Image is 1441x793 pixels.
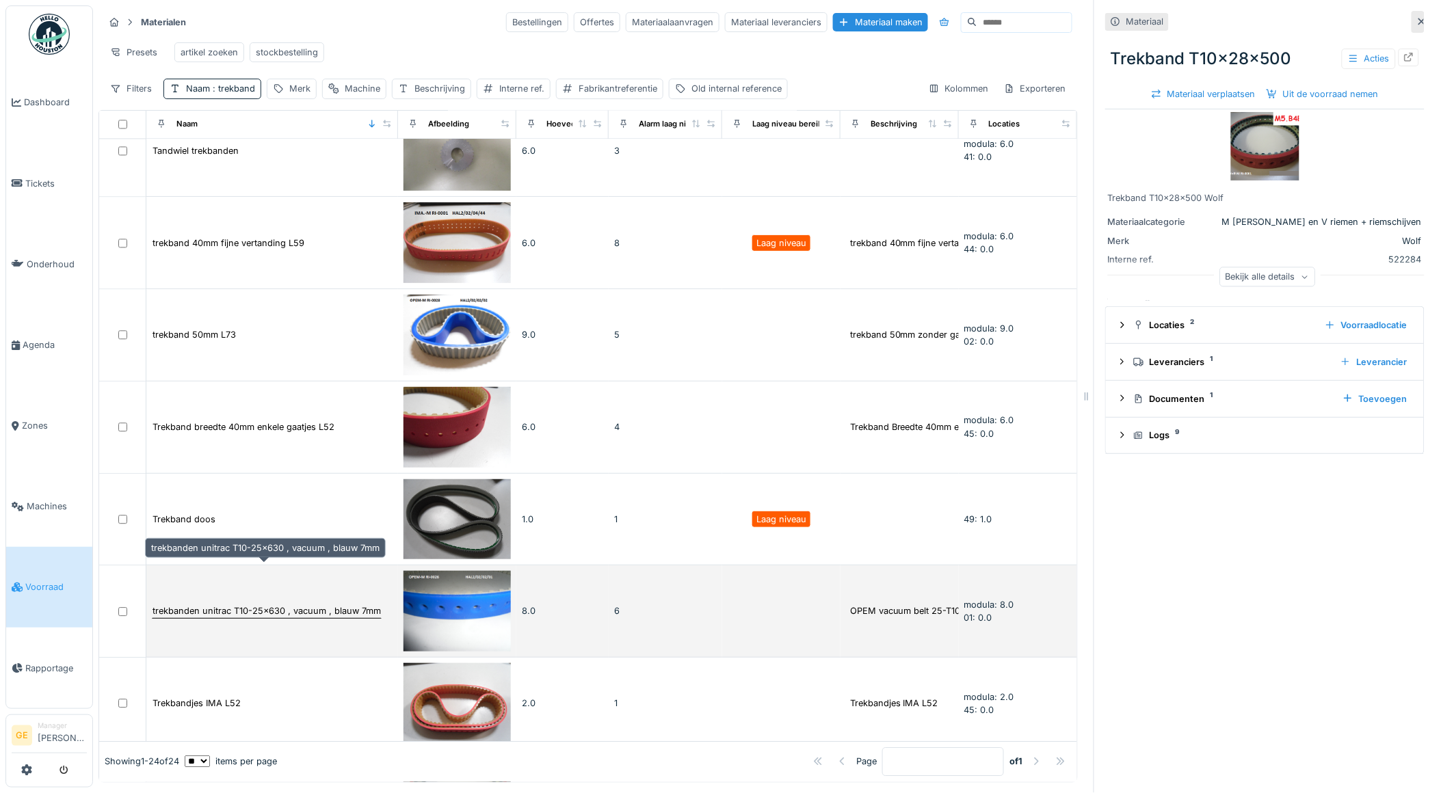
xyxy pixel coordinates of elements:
span: 45: 0.0 [964,429,994,439]
div: Merk [289,82,310,95]
div: 1 [614,513,717,526]
span: modula: 6.0 [964,139,1014,149]
div: trekband 50mm zonder gaten L73 seram [850,328,1020,341]
div: Tandwiel trekbanden [153,144,239,157]
div: Materiaalaanvragen [626,12,719,32]
div: Showing 1 - 24 of 24 [105,755,179,768]
div: Hoeveelheid [546,118,594,130]
div: Offertes [574,12,620,32]
div: Materiaal leveranciers [725,12,828,32]
a: GE Manager[PERSON_NAME] [12,721,87,753]
a: Agenda [6,304,92,385]
div: 3 [614,144,717,157]
div: Acties [1342,49,1396,68]
div: 6 [614,604,717,617]
div: Laag niveau bereikt? [752,118,829,130]
summary: Locaties2Voorraadlocatie [1111,312,1418,338]
div: 5 [614,328,717,341]
div: Materiaal [1126,15,1164,28]
div: stockbestelling [256,46,318,59]
div: 1.0 [522,513,603,526]
li: GE [12,725,32,746]
span: Dashboard [24,96,87,109]
span: modula: 9.0 [964,323,1014,334]
div: Kolommen [923,79,995,98]
div: 8 [614,237,717,250]
div: Old internal reference [691,82,782,95]
img: Trekband breedte 40mm enkele gaatjes L52 [404,387,511,468]
div: 6.0 [522,144,603,157]
span: 44: 0.0 [964,244,994,254]
div: Materiaalcategorie [1108,215,1211,228]
div: Exporteren [998,79,1072,98]
div: Beschrijving [414,82,465,95]
span: Onderhoud [27,258,87,271]
div: 2.0 [522,697,603,710]
strong: Materialen [135,16,191,29]
a: Tickets [6,143,92,224]
div: Page [856,755,877,768]
div: artikel zoeken [181,46,238,59]
div: Afbeelding [428,118,469,130]
span: modula: 8.0 [964,600,1014,610]
div: Laag niveau [756,237,806,250]
div: trekbanden unitrac T10-25x630 , vacuum , blauw 7mm [153,604,381,617]
div: 6.0 [522,237,603,250]
span: Voorraad [25,580,87,593]
img: Trekband T10x28x500 [1231,112,1299,180]
span: 45: 0.0 [964,705,994,715]
div: 522284 [1216,253,1422,266]
div: trekbanden unitrac T10-25x630 , vacuum , blauw 7mm [145,538,386,558]
div: 1 [614,697,717,710]
img: trekband 50mm L73 [404,295,511,375]
div: Filters [104,79,158,98]
a: Machines [6,466,92,547]
div: trekband 40mm fijne vertanding L59 [153,237,304,250]
div: Trekband doos [153,513,215,526]
div: 6.0 [522,420,603,433]
div: Voorraadlocatie [1319,316,1413,334]
span: 41: 0.0 [964,152,992,162]
summary: Logs9 [1111,423,1418,448]
span: modula: 6.0 [964,231,1014,241]
a: Dashboard [6,62,92,143]
span: Tickets [25,177,87,190]
div: Trekbandjes IMA L52 [850,697,938,710]
div: items per page [185,755,277,768]
div: Interne ref. [1108,253,1211,266]
div: trekband 50mm L73 [153,328,236,341]
span: 49: 1.0 [964,514,992,524]
div: Toevoegen [1337,390,1413,408]
div: Naam [176,118,198,130]
img: trekbanden unitrac T10-25x630 , vacuum , blauw 7mm [404,571,511,651]
a: Zones [6,386,92,466]
div: Laag niveau [756,513,806,526]
span: Agenda [23,338,87,351]
div: Trekband breedte 40mm enkele gaatjes L52 [153,420,334,433]
div: Trekband T10x28x500 [1105,41,1425,77]
img: Badge_color-CXgf-gQk.svg [29,14,70,55]
span: 02: 0.0 [964,336,994,347]
div: Locaties [989,118,1020,130]
li: [PERSON_NAME] [38,721,87,750]
div: M [PERSON_NAME] en V riemen + riemschijven [1216,215,1422,228]
div: Presets [104,42,163,62]
div: OPEM vacuum belt 25-T10-630 +7mm silam blue L... [850,604,1069,617]
div: 4 [614,420,717,433]
div: Wolf [1216,234,1422,247]
div: Materiaal verplaatsen [1146,85,1261,103]
div: Alarm laag niveau [639,118,704,130]
span: Machines [27,500,87,513]
div: Trekband Breedte 40mm enkele gaatjes blauw o... [850,420,1057,433]
summary: Leveranciers1Leverancier [1111,349,1418,375]
div: Naam [186,82,255,95]
div: Trekbandjes IMA L52 [153,697,241,710]
span: Rapportage [25,662,87,675]
div: Interne ref. [499,82,544,95]
div: Documenten [1133,392,1332,405]
div: Trekband T10x28x500 Wolf [1108,191,1422,204]
img: trekband 40mm fijne vertanding L59 [404,202,511,283]
div: Logs [1133,429,1407,442]
div: Manager [38,721,87,731]
span: Zones [22,419,87,432]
